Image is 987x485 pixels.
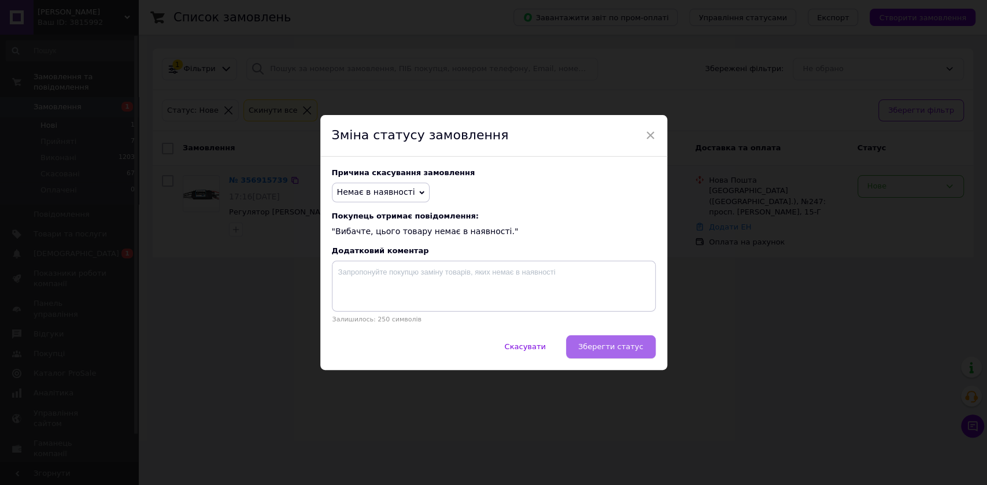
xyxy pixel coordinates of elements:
[504,342,545,351] span: Скасувати
[578,342,644,351] span: Зберегти статус
[332,212,656,220] span: Покупець отримає повідомлення:
[332,212,656,238] div: "Вибачте, цього товару немає в наявності."
[645,125,656,145] span: ×
[332,246,656,255] div: Додатковий коментар
[566,335,656,358] button: Зберегти статус
[332,316,656,323] p: Залишилось: 250 символів
[332,168,656,177] div: Причина скасування замовлення
[337,187,415,197] span: Немає в наявності
[492,335,557,358] button: Скасувати
[320,115,667,157] div: Зміна статусу замовлення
